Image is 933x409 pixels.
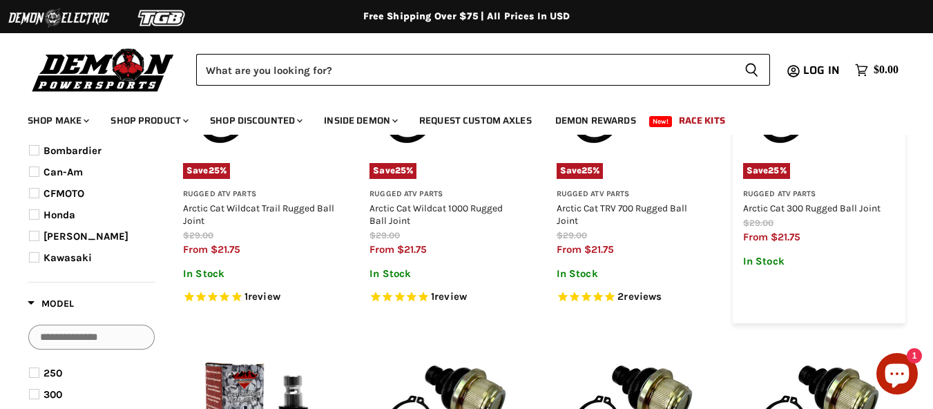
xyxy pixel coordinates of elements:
span: 1 reviews [244,291,280,303]
span: Save % [557,163,604,178]
span: 2 reviews [617,291,662,303]
span: review [434,291,467,303]
span: $21.75 [211,243,240,256]
span: Save % [369,163,416,178]
a: Demon Rewards [545,106,646,135]
span: from [369,243,394,256]
p: In Stock [369,268,521,280]
span: $29.00 [743,218,773,228]
a: Arctic Cat Wildcat Trail Rugged Ball Joint [183,202,334,226]
span: from [743,231,768,243]
a: Arctic Cat 300 Rugged Ball Joint [743,202,881,213]
img: TGB Logo 2 [110,5,214,31]
span: 1 reviews [431,291,467,303]
span: $21.75 [771,231,800,243]
span: Model [28,298,74,310]
span: Rated 5.0 out of 5 stars 2 reviews [557,290,709,305]
a: $0.00 [848,60,905,80]
img: Demon Powersports [28,45,179,94]
h3: Rugged ATV Parts [369,189,521,200]
span: Log in [803,61,840,79]
p: In Stock [557,268,709,280]
input: Search Options [28,325,155,350]
span: [PERSON_NAME] [44,230,128,242]
span: Can-Am [44,166,83,178]
span: from [557,243,581,256]
h3: Rugged ATV Parts [743,189,895,200]
span: Rated 5.0 out of 5 stars 1 reviews [183,290,335,305]
span: $29.00 [557,230,587,240]
span: Rated 5.0 out of 5 stars 1 reviews [369,290,521,305]
a: Inside Demon [314,106,406,135]
h3: Rugged ATV Parts [183,189,335,200]
a: Race Kits [669,106,735,135]
span: Kawasaki [44,251,92,264]
span: Save % [743,163,790,178]
p: In Stock [743,256,895,267]
a: Arctic Cat TRV 700 Rugged Ball Joint [557,202,687,226]
span: 25 [768,165,779,175]
span: $29.00 [183,230,213,240]
span: reviews [624,291,662,303]
span: 25 [581,165,593,175]
span: Honda [44,209,75,221]
a: Shop Make [17,106,97,135]
span: 250 [44,367,62,379]
h3: Rugged ATV Parts [557,189,709,200]
a: Arctic Cat Wildcat 1000 Rugged Ball Joint [369,202,503,226]
span: $29.00 [369,230,400,240]
span: 25 [395,165,406,175]
span: Bombardier [44,144,102,157]
span: Save % [183,163,230,178]
p: In Stock [183,268,335,280]
span: CFMOTO [44,187,84,200]
a: Request Custom Axles [409,106,542,135]
span: review [248,291,280,303]
inbox-online-store-chat: Shopify online store chat [872,353,922,398]
span: $21.75 [584,243,614,256]
span: $0.00 [874,64,898,77]
button: Search [733,54,770,86]
input: Search [196,54,733,86]
ul: Main menu [17,101,895,135]
span: $21.75 [397,243,427,256]
img: Demon Electric Logo 2 [7,5,110,31]
a: Shop Product [100,106,197,135]
a: Log in [797,64,848,77]
form: Product [196,54,770,86]
span: 25 [209,165,220,175]
span: New! [649,116,673,127]
a: Shop Discounted [200,106,311,135]
span: 300 [44,388,62,401]
span: from [183,243,208,256]
button: Filter by Model [28,297,74,314]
